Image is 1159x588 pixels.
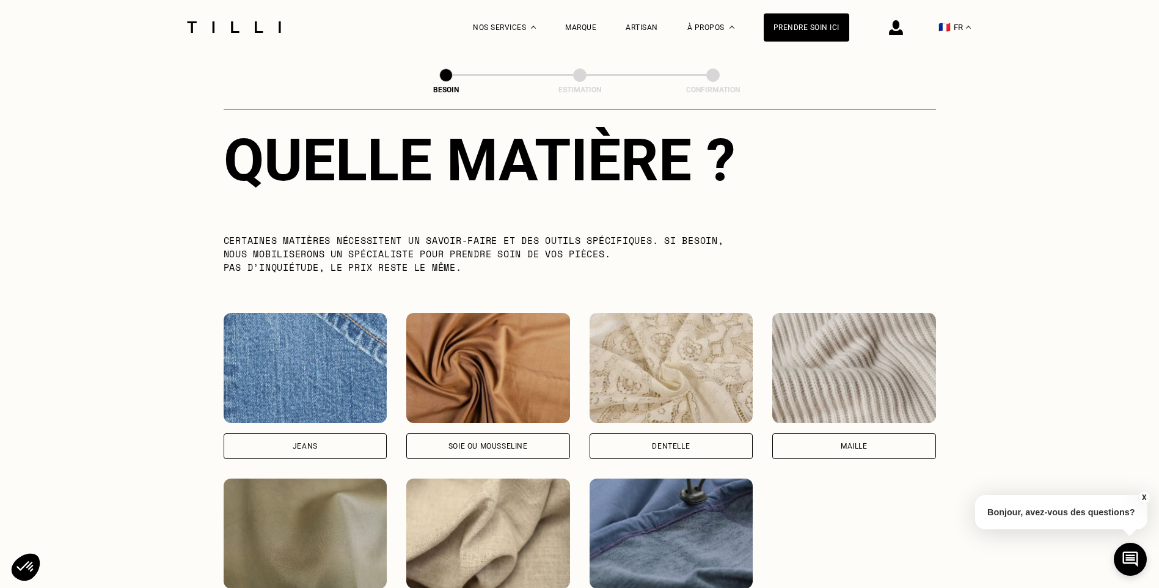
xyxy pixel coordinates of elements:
div: Quelle matière ? [224,126,936,194]
div: Soie ou mousseline [448,443,528,450]
img: Menu déroulant [531,26,536,29]
img: Logo du service de couturière Tilli [183,21,285,33]
p: Bonjour, avez-vous des questions? [975,495,1147,529]
img: Tilli retouche vos vêtements en Maille [772,313,936,423]
img: menu déroulant [966,26,971,29]
span: 🇫🇷 [938,21,951,33]
div: Jeans [293,443,318,450]
img: Tilli retouche vos vêtements en Jeans [224,313,387,423]
img: Tilli retouche vos vêtements en Dentelle [590,313,753,423]
img: Tilli retouche vos vêtements en Soie ou mousseline [406,313,570,423]
div: Estimation [519,86,641,94]
a: Artisan [626,23,658,32]
div: Confirmation [652,86,774,94]
p: Certaines matières nécessitent un savoir-faire et des outils spécifiques. Si besoin, nous mobilis... [224,233,750,274]
div: Besoin [385,86,507,94]
a: Prendre soin ici [764,13,849,42]
div: Dentelle [652,443,690,450]
div: Maille [841,443,868,450]
a: Marque [565,23,596,32]
img: Menu déroulant à propos [729,26,734,29]
img: icône connexion [889,20,903,35]
button: X [1138,491,1150,504]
